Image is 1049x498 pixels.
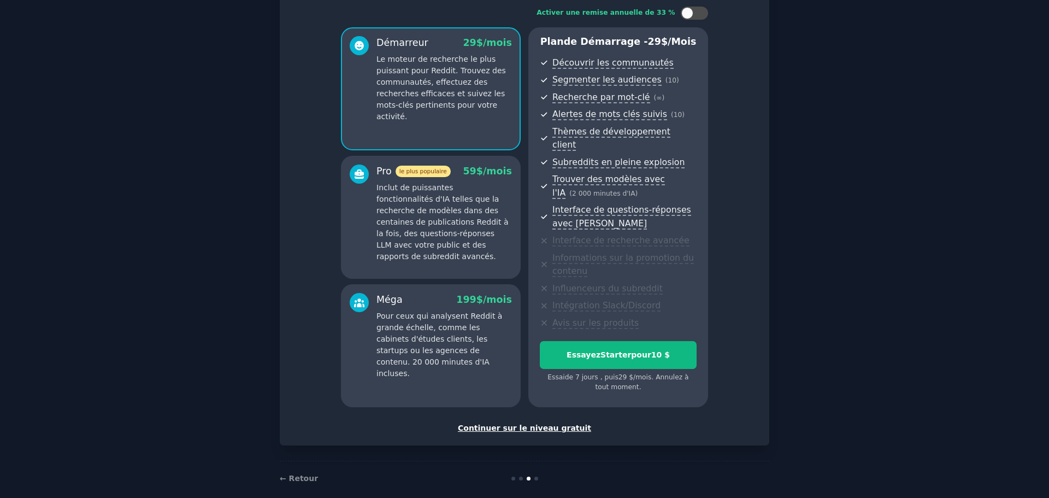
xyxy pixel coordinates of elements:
font: Informations sur la promotion du contenu [552,253,694,277]
font: Essai [547,373,564,381]
font: Avis sur les produits [552,318,639,328]
font: 10 [668,77,676,84]
font: /mois [483,294,512,305]
font: ( [654,94,657,102]
font: 2 000 minutes d'IA [572,190,635,197]
font: ∞ [656,94,662,102]
font: Continuer sur le niveau gratuit [458,424,591,432]
font: Interface de questions-réponses avec [PERSON_NAME] [552,204,691,229]
font: $ [476,166,483,177]
font: de 7 jours , puis [565,373,618,381]
font: /mois [483,37,512,48]
font: ) [635,190,638,197]
font: 199 [456,294,476,305]
font: Pro [376,166,392,177]
font: Intégration Slack/Discord [552,300,661,310]
font: Starter [600,350,631,359]
font: Pour ceux qui analysent Reddit à grande échelle, comme les cabinets d'études clients, les startup... [376,312,502,378]
a: ← Retour [280,474,318,483]
font: . Annulez à tout moment. [595,373,688,391]
font: $ [661,36,668,47]
font: Découvrir les communautés [552,57,674,68]
font: 59 [463,166,476,177]
font: /mois [633,373,651,381]
font: de démarrage - [564,36,648,47]
font: ( [569,190,572,197]
font: /mois [668,36,696,47]
font: ) [662,94,665,102]
font: Inclut de puissantes fonctionnalités d'IA telles que la recherche de modèles dans des centaines d... [376,183,508,261]
font: Démarreur [376,37,428,48]
font: Activer une remise annuelle de 33 % [537,9,675,16]
font: pour [631,350,651,359]
font: 29 [463,37,476,48]
font: Le moteur de recherche le plus puissant pour Reddit. Trouvez des communautés, effectuez des reche... [376,55,506,121]
font: 29 $ [618,373,633,381]
font: Recherche par mot-clé [552,92,650,102]
font: Subreddits en pleine explosion [552,157,685,167]
font: le plus populaire [399,168,447,174]
font: 29 [648,36,661,47]
font: Influenceurs du subreddit [552,283,663,294]
button: EssayezStarterpour10 $ [540,341,697,369]
font: Interface de recherche avancée [552,235,689,245]
font: Plan [540,36,564,47]
font: Thèmes de développement client [552,126,670,150]
font: ( [665,77,668,84]
font: Trouver des modèles avec l'IA [552,174,665,198]
font: Essayez [567,350,600,359]
font: ) [676,77,679,84]
font: Segmenter les audiences [552,74,662,85]
font: 10 [674,111,682,119]
font: $ [476,37,483,48]
font: ) [682,111,685,119]
font: Méga [376,294,403,305]
font: ( [671,111,674,119]
font: $ [476,294,483,305]
font: Alertes de mots clés suivis [552,109,667,119]
font: 10 $ [651,350,670,359]
font: /mois [483,166,512,177]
